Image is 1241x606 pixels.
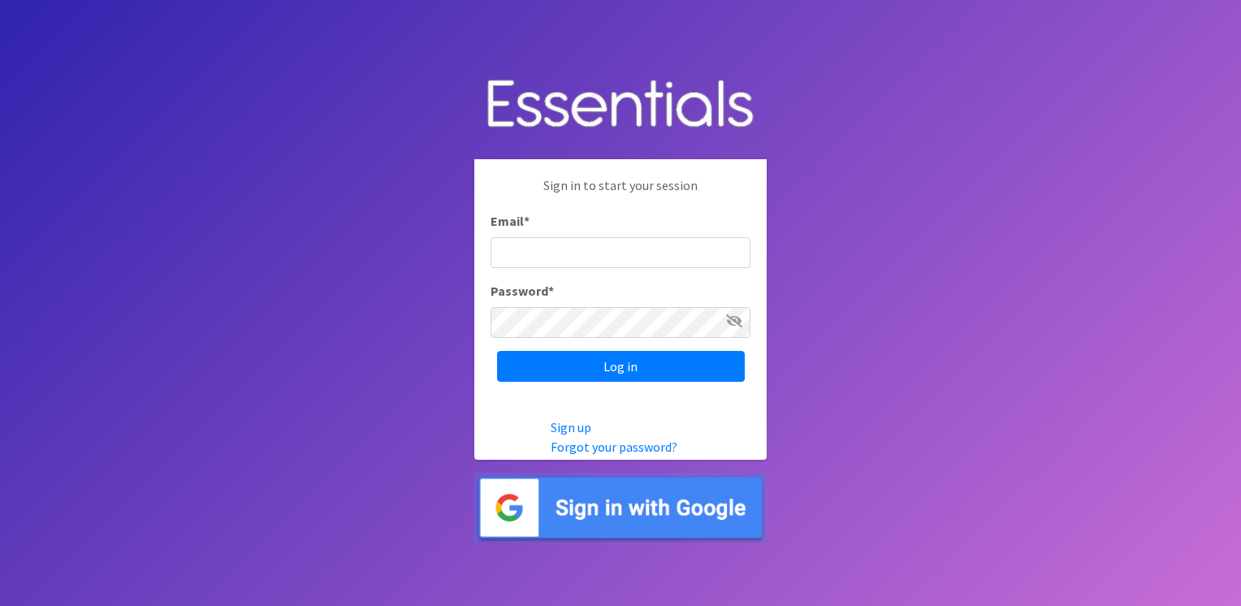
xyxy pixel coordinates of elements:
input: Log in [497,351,745,382]
p: Sign in to start your session [491,175,750,211]
abbr: required [524,213,530,229]
label: Password [491,281,554,301]
a: Forgot your password? [551,439,677,455]
a: Sign up [551,419,591,435]
img: Human Essentials [474,63,767,147]
abbr: required [548,283,554,299]
img: Sign in with Google [474,473,767,543]
label: Email [491,211,530,231]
